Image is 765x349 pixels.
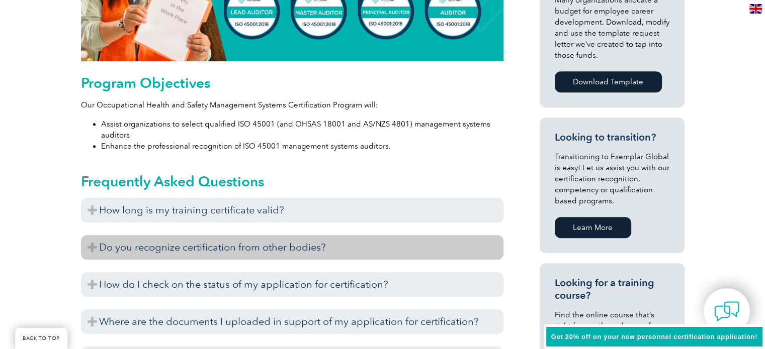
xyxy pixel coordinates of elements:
h3: Looking to transition? [555,131,669,144]
h3: How long is my training certificate valid? [81,198,503,222]
a: Learn More [555,217,631,238]
h3: Where are the documents I uploaded in support of my application for certification? [81,309,503,334]
a: Download Template [555,71,662,92]
a: BACK TO TOP [15,328,67,349]
p: Transitioning to Exemplar Global is easy! Let us assist you with our certification recognition, c... [555,151,669,206]
h2: Frequently Asked Questions [81,173,503,189]
h2: Program Objectives [81,75,503,91]
h3: How do I check on the status of my application for certification? [81,272,503,297]
li: Assist organizations to select qualified ISO 45001 (and OHSAS 18001 and AS/NZS 4801) management s... [101,119,503,141]
h3: Looking for a training course? [555,277,669,302]
h3: Do you recognize certification from other bodies? [81,235,503,260]
img: contact-chat.png [714,299,739,324]
li: Enhance the professional recognition of ISO 45001 management systems auditors. [101,141,503,152]
p: Our Occupational Health and Safety Management Systems Certification Program will: [81,99,503,110]
img: en [749,4,762,14]
span: Get 20% off on your new personnel certification application! [551,333,757,340]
